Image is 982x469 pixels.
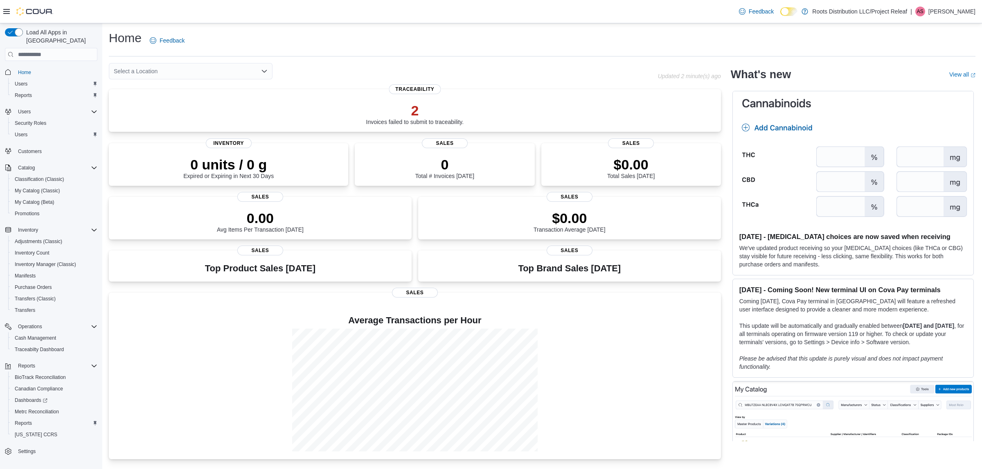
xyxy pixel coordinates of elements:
[15,322,97,331] span: Operations
[607,156,655,179] div: Total Sales [DATE]
[915,7,925,16] div: Antwan Stone
[206,138,252,148] span: Inventory
[910,7,912,16] p: |
[15,261,76,268] span: Inventory Manager (Classic)
[160,36,185,45] span: Feedback
[11,333,97,343] span: Cash Management
[15,446,39,456] a: Settings
[415,156,474,173] p: 0
[749,7,774,16] span: Feedback
[2,66,101,78] button: Home
[11,418,97,428] span: Reports
[739,232,967,241] h3: [DATE] - [MEDICAL_DATA] choices are now saved when receiving
[739,355,943,370] em: Please be advised that this update is purely visual and does not impact payment functionality.
[11,197,58,207] a: My Catalog (Beta)
[11,209,43,219] a: Promotions
[8,372,101,383] button: BioTrack Reconciliation
[11,407,62,417] a: Metrc Reconciliation
[15,295,56,302] span: Transfers (Classic)
[15,225,41,235] button: Inventory
[18,227,38,233] span: Inventory
[8,383,101,395] button: Canadian Compliance
[205,264,315,273] h3: Top Product Sales [DATE]
[903,322,954,329] strong: [DATE] and [DATE]
[18,69,31,76] span: Home
[15,163,38,173] button: Catalog
[11,79,97,89] span: Users
[518,264,621,273] h3: Top Brand Sales [DATE]
[11,209,97,219] span: Promotions
[739,297,967,313] p: Coming [DATE], Cova Pay terminal in [GEOGRAPHIC_DATA] will feature a refreshed user interface des...
[261,68,268,74] button: Open list of options
[15,67,97,77] span: Home
[15,81,27,87] span: Users
[15,361,38,371] button: Reports
[11,407,97,417] span: Metrc Reconciliation
[11,294,97,304] span: Transfers (Classic)
[8,247,101,259] button: Inventory Count
[8,129,101,140] button: Users
[366,102,464,125] div: Invoices failed to submit to traceability.
[217,210,304,226] p: 0.00
[780,7,797,16] input: Dark Mode
[392,288,438,298] span: Sales
[11,305,38,315] a: Transfers
[8,270,101,282] button: Manifests
[736,3,777,20] a: Feedback
[11,259,79,269] a: Inventory Manager (Classic)
[15,386,63,392] span: Canadian Compliance
[8,293,101,304] button: Transfers (Classic)
[15,107,97,117] span: Users
[15,397,47,404] span: Dashboards
[18,165,35,171] span: Catalog
[366,102,464,119] p: 2
[949,71,975,78] a: View allExternal link
[183,156,274,173] p: 0 units / 0 g
[8,395,101,406] a: Dashboards
[8,304,101,316] button: Transfers
[8,185,101,196] button: My Catalog (Classic)
[11,384,97,394] span: Canadian Compliance
[15,163,97,173] span: Catalog
[11,248,97,258] span: Inventory Count
[8,196,101,208] button: My Catalog (Beta)
[11,271,39,281] a: Manifests
[607,156,655,173] p: $0.00
[11,345,67,354] a: Traceabilty Dashboard
[739,322,967,346] p: This update will be automatically and gradually enabled between , for all terminals operating on ...
[11,294,59,304] a: Transfers (Classic)
[8,429,101,440] button: [US_STATE] CCRS
[917,7,923,16] span: AS
[15,420,32,426] span: Reports
[11,118,97,128] span: Security Roles
[8,236,101,247] button: Adjustments (Classic)
[8,78,101,90] button: Users
[2,445,101,457] button: Settings
[15,322,45,331] button: Operations
[23,28,97,45] span: Load All Apps in [GEOGRAPHIC_DATA]
[8,174,101,185] button: Classification (Classic)
[15,68,34,77] a: Home
[739,286,967,294] h3: [DATE] - Coming Soon! New terminal UI on Cova Pay terminals
[2,162,101,174] button: Catalog
[812,7,907,16] p: Roots Distribution LLC/Project Releaf
[11,174,68,184] a: Classification (Classic)
[11,130,31,140] a: Users
[15,374,66,381] span: BioTrack Reconciliation
[11,418,35,428] a: Reports
[11,333,59,343] a: Cash Management
[18,148,42,155] span: Customers
[16,7,53,16] img: Cova
[15,146,97,156] span: Customers
[11,345,97,354] span: Traceabilty Dashboard
[15,307,35,313] span: Transfers
[11,90,35,100] a: Reports
[115,316,714,325] h4: Average Transactions per Hour
[11,384,66,394] a: Canadian Compliance
[11,430,97,440] span: Washington CCRS
[731,68,791,81] h2: What's new
[11,395,97,405] span: Dashboards
[11,130,97,140] span: Users
[2,224,101,236] button: Inventory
